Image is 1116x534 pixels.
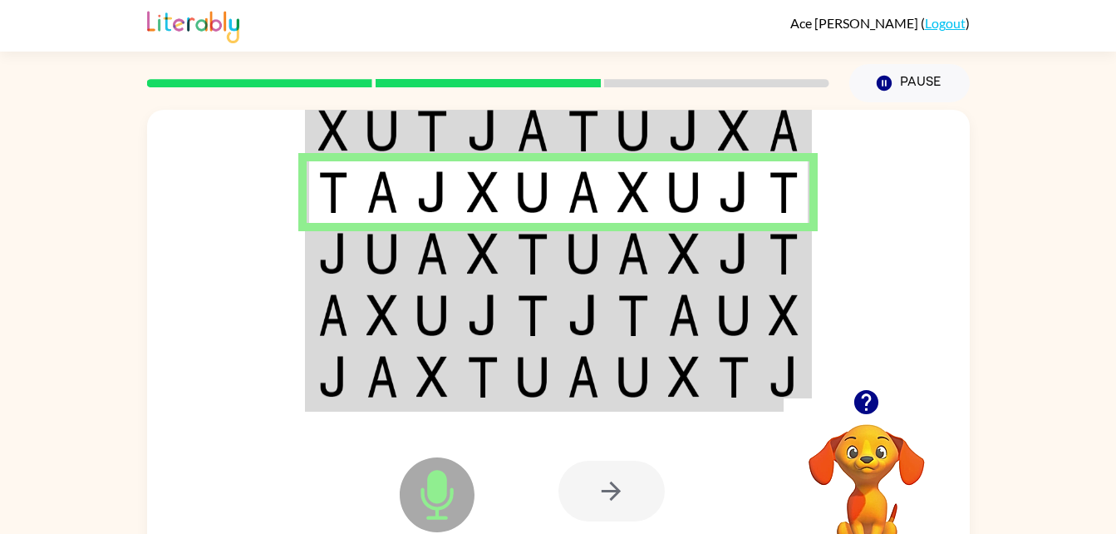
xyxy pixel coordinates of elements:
[617,356,649,398] img: u
[467,356,499,398] img: t
[849,64,970,102] button: Pause
[366,110,398,151] img: u
[568,233,599,274] img: u
[366,356,398,398] img: a
[718,294,750,336] img: u
[790,15,921,31] span: Ace [PERSON_NAME]
[517,110,548,151] img: a
[366,294,398,336] img: x
[467,233,499,274] img: x
[416,356,448,398] img: x
[769,171,799,213] img: t
[769,110,799,151] img: a
[617,233,649,274] img: a
[925,15,966,31] a: Logout
[568,110,599,151] img: t
[318,110,348,151] img: x
[318,356,348,398] img: j
[718,233,750,274] img: j
[769,233,799,274] img: t
[790,15,970,31] div: ( )
[517,233,548,274] img: t
[318,171,348,213] img: t
[668,356,700,398] img: x
[568,294,599,336] img: j
[416,110,448,151] img: t
[617,294,649,336] img: t
[416,294,448,336] img: u
[366,233,398,274] img: u
[568,356,599,398] img: a
[668,171,700,213] img: u
[568,171,599,213] img: a
[517,294,548,336] img: t
[147,7,239,43] img: Literably
[617,171,649,213] img: x
[467,110,499,151] img: j
[366,171,398,213] img: a
[668,110,700,151] img: j
[467,294,499,336] img: j
[769,294,799,336] img: x
[718,110,750,151] img: x
[318,294,348,336] img: a
[668,294,700,336] img: a
[416,171,448,213] img: j
[318,233,348,274] img: j
[668,233,700,274] img: x
[416,233,448,274] img: a
[517,356,548,398] img: u
[718,171,750,213] img: j
[517,171,548,213] img: u
[617,110,649,151] img: u
[769,356,799,398] img: j
[718,356,750,398] img: t
[467,171,499,213] img: x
